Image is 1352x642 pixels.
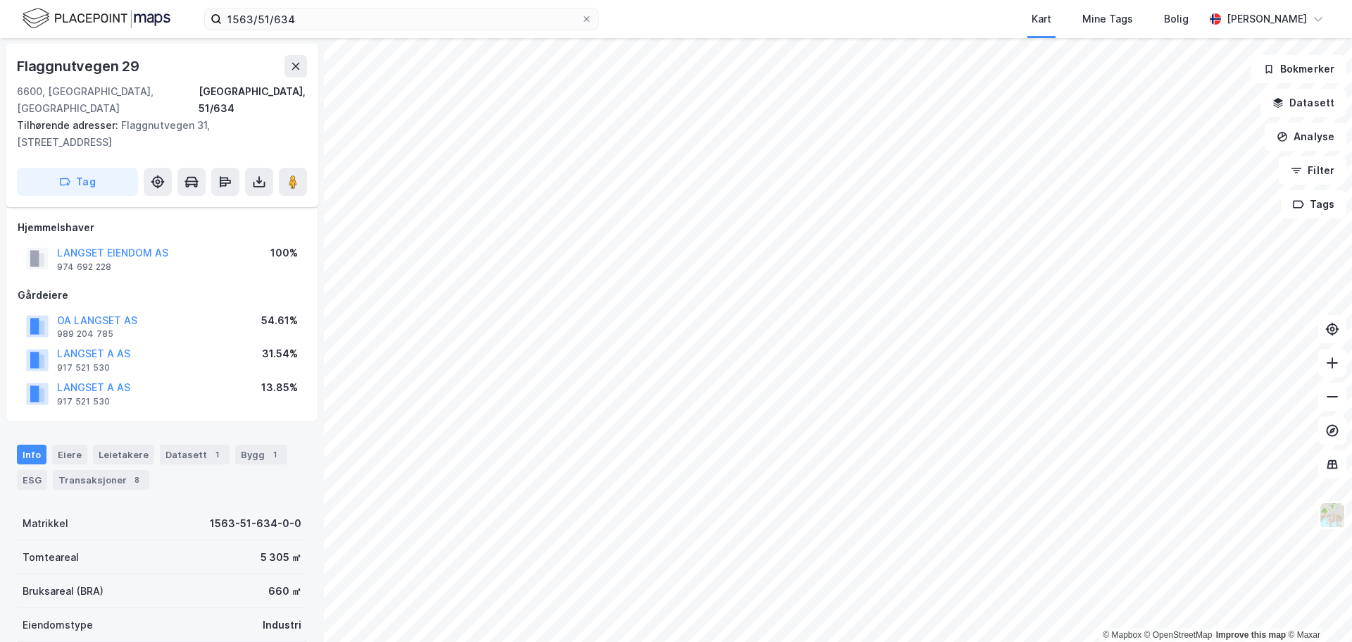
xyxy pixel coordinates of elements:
a: OpenStreetMap [1144,630,1213,640]
a: Improve this map [1216,630,1286,640]
button: Tags [1281,190,1346,218]
button: Filter [1279,156,1346,185]
div: 917 521 530 [57,396,110,407]
div: 1563-51-634-0-0 [210,515,301,532]
div: 54.61% [261,312,298,329]
div: Bruksareal (BRA) [23,583,104,600]
button: Tag [17,168,138,196]
div: 8 [130,473,144,487]
div: Kontrollprogram for chat [1282,574,1352,642]
div: 1 [210,447,224,462]
div: 100% [270,245,298,261]
iframe: Chat Widget [1282,574,1352,642]
div: [GEOGRAPHIC_DATA], 51/634 [199,83,307,117]
div: Bolig [1164,11,1189,27]
input: Søk på adresse, matrikkel, gårdeiere, leietakere eller personer [222,8,581,30]
div: Eiendomstype [23,617,93,634]
a: Mapbox [1103,630,1141,640]
span: Tilhørende adresser: [17,119,121,131]
div: Bygg [235,445,287,464]
div: 1 [268,447,282,462]
img: Z [1319,502,1346,529]
button: Datasett [1260,89,1346,117]
div: 31.54% [262,345,298,362]
div: Eiere [52,445,87,464]
div: 13.85% [261,379,298,396]
div: 6600, [GEOGRAPHIC_DATA], [GEOGRAPHIC_DATA] [17,83,199,117]
div: Mine Tags [1082,11,1133,27]
div: Transaksjoner [53,470,149,490]
div: [PERSON_NAME] [1227,11,1307,27]
div: Datasett [160,445,230,464]
div: Hjemmelshaver [18,219,306,236]
div: Matrikkel [23,515,68,532]
button: Bokmerker [1251,55,1346,83]
div: 989 204 785 [57,328,113,340]
div: Info [17,445,46,464]
div: Flaggnutvegen 29 [17,55,142,78]
button: Analyse [1265,123,1346,151]
div: Tomteareal [23,549,79,566]
div: Leietakere [93,445,154,464]
div: Flaggnutvegen 31, [STREET_ADDRESS] [17,117,296,151]
div: 974 692 228 [57,261,111,273]
div: 917 521 530 [57,362,110,374]
div: 660 ㎡ [268,583,301,600]
div: 5 305 ㎡ [261,549,301,566]
div: Kart [1032,11,1051,27]
div: Gårdeiere [18,287,306,304]
div: Industri [263,617,301,634]
img: logo.f888ab2527a4732fd821a326f86c7f29.svg [23,6,170,31]
div: ESG [17,470,47,490]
